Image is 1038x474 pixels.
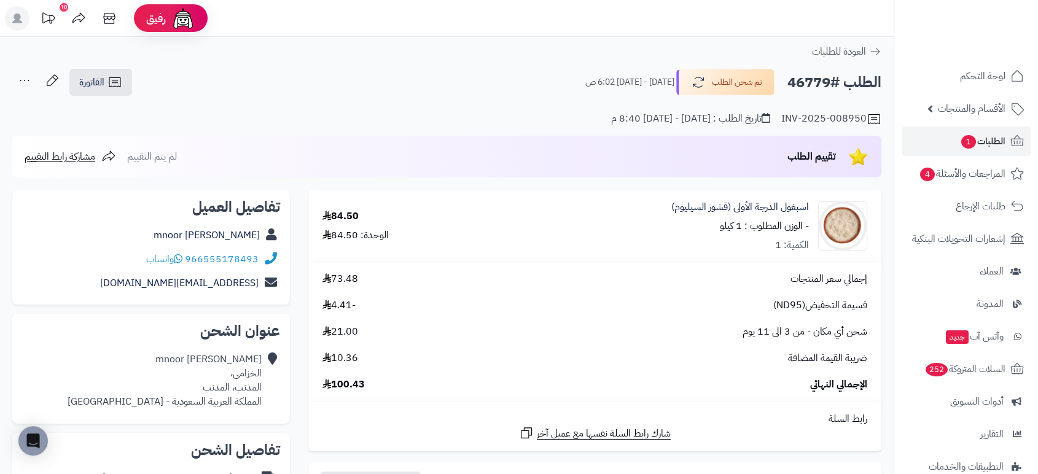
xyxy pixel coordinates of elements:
[960,68,1005,85] span: لوحة التحكم
[938,100,1005,117] span: الأقسام والمنتجات
[322,325,358,339] span: 21.00
[537,427,671,441] span: شارك رابط السلة نفسها مع عميل آخر
[912,230,1005,247] span: إشعارات التحويلات البنكية
[33,6,63,34] a: تحديثات المنصة
[902,354,1031,384] a: السلات المتروكة252
[902,61,1031,91] a: لوحة التحكم
[902,322,1031,351] a: وآتس آبجديد
[22,324,280,338] h2: عنوان الشحن
[902,224,1031,254] a: إشعارات التحويلات البنكية
[322,351,358,365] span: 10.36
[611,112,770,126] div: تاريخ الطلب : [DATE] - [DATE] 8:40 م
[919,165,1005,182] span: المراجعات والأسئلة
[25,149,95,164] span: مشاركة رابط التقييم
[322,298,356,313] span: -4.41
[313,412,876,426] div: رابط السلة
[902,289,1031,319] a: المدونة
[812,44,866,59] span: العودة للطلبات
[950,393,1004,410] span: أدوات التسويق
[720,219,809,233] small: - الوزن المطلوب : 1 كيلو
[945,328,1004,345] span: وآتس آب
[788,351,867,365] span: ضريبة القيمة المضافة
[743,325,867,339] span: شحن أي مكان - من 3 الى 11 يوم
[902,419,1031,449] a: التقارير
[980,263,1004,280] span: العملاء
[902,126,1031,156] a: الطلبات1
[171,6,195,31] img: ai-face.png
[519,425,671,441] a: شارك رابط السلة نفسها مع عميل آخر
[977,295,1004,313] span: المدونة
[185,252,259,266] a: 966555178493
[781,112,881,126] div: INV-2025-008950
[810,378,867,392] span: الإجمالي النهائي
[671,200,809,214] a: اسبغول الدرجة الأولى (قشور السيليوم)
[22,443,280,457] h2: تفاصيل الشحن
[773,298,867,313] span: قسيمة التخفيض(ND95)
[902,257,1031,286] a: العملاء
[322,272,358,286] span: 73.48
[22,200,280,214] h2: تفاصيل العميل
[790,272,867,286] span: إجمالي سعر المنتجات
[902,159,1031,188] a: المراجعات والأسئلة4
[60,3,68,12] div: 10
[960,133,1005,150] span: الطلبات
[956,198,1005,215] span: طلبات الإرجاع
[919,167,935,182] span: 4
[946,330,969,344] span: جديد
[924,360,1005,378] span: السلات المتروكة
[322,378,365,392] span: 100.43
[980,425,1004,443] span: التقارير
[924,362,949,377] span: 252
[812,44,881,59] a: العودة للطلبات
[146,252,182,266] a: واتساب
[127,149,177,164] span: لم يتم التقييم
[902,192,1031,221] a: طلبات الإرجاع
[68,352,262,408] div: mnoor [PERSON_NAME] الخزامى، المذنب، المذنب المملكة العربية السعودية - [GEOGRAPHIC_DATA]
[585,76,674,88] small: [DATE] - [DATE] 6:02 ص
[954,10,1026,36] img: logo-2.png
[787,70,881,95] h2: الطلب #46779
[961,134,977,149] span: 1
[69,69,132,96] a: الفاتورة
[775,238,809,252] div: الكمية: 1
[25,149,116,164] a: مشاركة رابط التقييم
[322,228,389,243] div: الوحدة: 84.50
[18,426,48,456] div: Open Intercom Messenger
[787,149,836,164] span: تقييم الطلب
[676,69,775,95] button: تم شحن الطلب
[100,276,259,290] a: [EMAIL_ADDRESS][DOMAIN_NAME]
[79,75,104,90] span: الفاتورة
[902,387,1031,416] a: أدوات التسويق
[322,209,359,223] div: 84.50
[146,11,166,26] span: رفيق
[154,228,260,243] a: mnoor [PERSON_NAME]
[819,201,867,251] img: 1645466661-Psyllium%20Husks-90x90.jpg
